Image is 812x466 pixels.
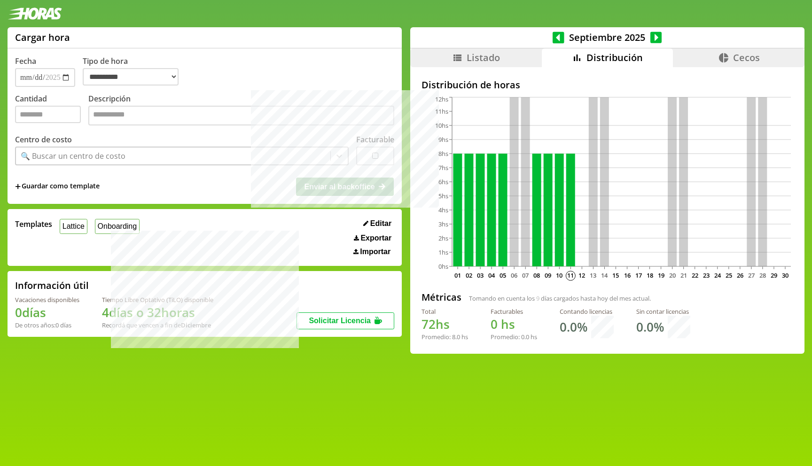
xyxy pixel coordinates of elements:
[15,93,88,128] label: Cantidad
[477,271,484,280] text: 03
[95,219,140,233] button: Onboarding
[438,248,448,256] tspan: 1hs
[737,271,743,280] text: 26
[438,262,448,271] tspan: 0hs
[88,93,394,128] label: Descripción
[15,295,79,304] div: Vacaciones disponibles
[567,271,574,280] text: 11
[536,294,539,303] span: 9
[500,271,506,280] text: 05
[435,121,448,130] tspan: 10hs
[560,307,614,316] div: Contando licencias
[533,271,540,280] text: 08
[511,271,517,280] text: 06
[560,318,587,335] h1: 0.0 %
[491,307,537,316] div: Facturables
[83,68,179,85] select: Tipo de hora
[714,271,721,280] text: 24
[356,134,394,145] label: Facturable
[15,134,72,145] label: Centro de costo
[360,234,391,242] span: Exportar
[635,271,641,280] text: 17
[454,271,461,280] text: 01
[370,219,391,228] span: Editar
[422,316,436,333] span: 72
[488,271,495,280] text: 04
[578,271,585,280] text: 12
[8,8,62,20] img: logotipo
[491,316,537,333] h1: hs
[15,219,52,229] span: Templates
[636,307,690,316] div: Sin contar licencias
[360,248,390,256] span: Importar
[556,271,562,280] text: 10
[422,291,461,303] h2: Métricas
[733,51,760,64] span: Cecos
[636,318,664,335] h1: 0.0 %
[522,271,529,280] text: 07
[21,151,125,161] div: 🔍 Buscar un centro de costo
[646,271,653,280] text: 18
[586,51,643,64] span: Distribución
[422,78,793,91] h2: Distribución de horas
[438,135,448,144] tspan: 9hs
[438,163,448,172] tspan: 7hs
[452,333,460,341] span: 8.0
[624,271,630,280] text: 16
[102,304,213,321] h1: 4 días o 32 horas
[759,271,766,280] text: 28
[422,316,468,333] h1: hs
[15,304,79,321] h1: 0 días
[297,312,394,329] button: Solicitar Licencia
[438,192,448,200] tspan: 5hs
[590,271,596,280] text: 13
[60,219,87,233] button: Lattice
[466,271,472,280] text: 02
[491,333,537,341] div: Promedio: hs
[469,294,651,303] span: Tomando en cuenta los días cargados hasta hoy del mes actual.
[351,233,394,243] button: Exportar
[692,271,698,280] text: 22
[422,307,468,316] div: Total
[15,279,89,292] h2: Información útil
[771,271,777,280] text: 29
[726,271,732,280] text: 25
[15,31,70,44] h1: Cargar hora
[15,181,100,192] span: +Guardar como template
[309,317,371,325] span: Solicitar Licencia
[438,220,448,228] tspan: 3hs
[88,106,394,125] textarea: Descripción
[102,321,213,329] div: Recordá que vencen a fin de
[15,181,21,192] span: +
[669,271,675,280] text: 20
[15,106,81,123] input: Cantidad
[15,56,36,66] label: Fecha
[748,271,755,280] text: 27
[782,271,789,280] text: 30
[564,31,650,44] span: Septiembre 2025
[83,56,186,87] label: Tipo de hora
[422,333,468,341] div: Promedio: hs
[181,321,211,329] b: Diciembre
[680,271,687,280] text: 21
[612,271,619,280] text: 15
[435,95,448,103] tspan: 12hs
[703,271,710,280] text: 23
[467,51,500,64] span: Listado
[545,271,551,280] text: 09
[438,178,448,186] tspan: 6hs
[102,295,213,304] div: Tiempo Libre Optativo (TiLO) disponible
[491,316,498,333] span: 0
[435,107,448,116] tspan: 11hs
[15,321,79,329] div: De otros años: 0 días
[438,234,448,242] tspan: 2hs
[521,333,529,341] span: 0.0
[360,219,394,228] button: Editar
[657,271,664,280] text: 19
[601,271,608,280] text: 14
[438,149,448,158] tspan: 8hs
[438,206,448,214] tspan: 4hs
